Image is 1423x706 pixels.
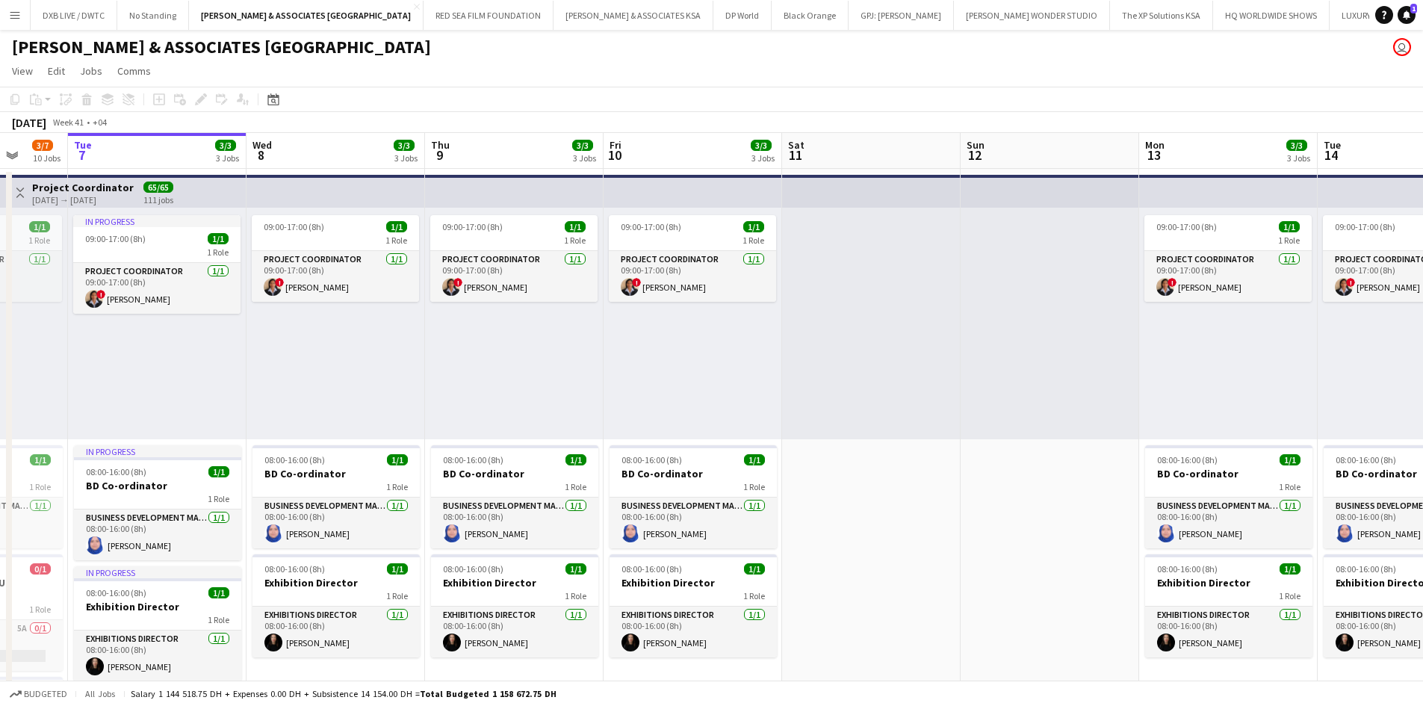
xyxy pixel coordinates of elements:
span: Comms [117,64,151,78]
span: Week 41 [49,117,87,128]
button: No Standing [117,1,189,30]
a: View [6,61,39,81]
button: RED SEA FILM FOUNDATION [424,1,554,30]
button: [PERSON_NAME] & ASSOCIATES [GEOGRAPHIC_DATA] [189,1,424,30]
button: HQ WORLDWIDE SHOWS [1213,1,1330,30]
a: Edit [42,61,71,81]
button: DP World [713,1,772,30]
div: +04 [93,117,107,128]
button: GPJ: [PERSON_NAME] [849,1,954,30]
button: [PERSON_NAME] WONDER STUDIO [954,1,1110,30]
span: Edit [48,64,65,78]
h1: [PERSON_NAME] & ASSOCIATES [GEOGRAPHIC_DATA] [12,36,431,58]
span: All jobs [82,688,118,699]
div: [DATE] [12,115,46,130]
span: Jobs [80,64,102,78]
button: Black Orange [772,1,849,30]
a: 1 [1398,6,1416,24]
app-user-avatar: Stephen McCafferty [1393,38,1411,56]
button: LUXURY KSA [1330,1,1400,30]
a: Jobs [74,61,108,81]
span: View [12,64,33,78]
span: Total Budgeted 1 158 672.75 DH [420,688,557,699]
a: Comms [111,61,157,81]
button: The XP Solutions KSA [1110,1,1213,30]
div: Salary 1 144 518.75 DH + Expenses 0.00 DH + Subsistence 14 154.00 DH = [131,688,557,699]
button: DXB LIVE / DWTC [31,1,117,30]
span: 1 [1410,4,1417,13]
button: [PERSON_NAME] & ASSOCIATES KSA [554,1,713,30]
span: Budgeted [24,689,67,699]
button: Budgeted [7,686,69,702]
